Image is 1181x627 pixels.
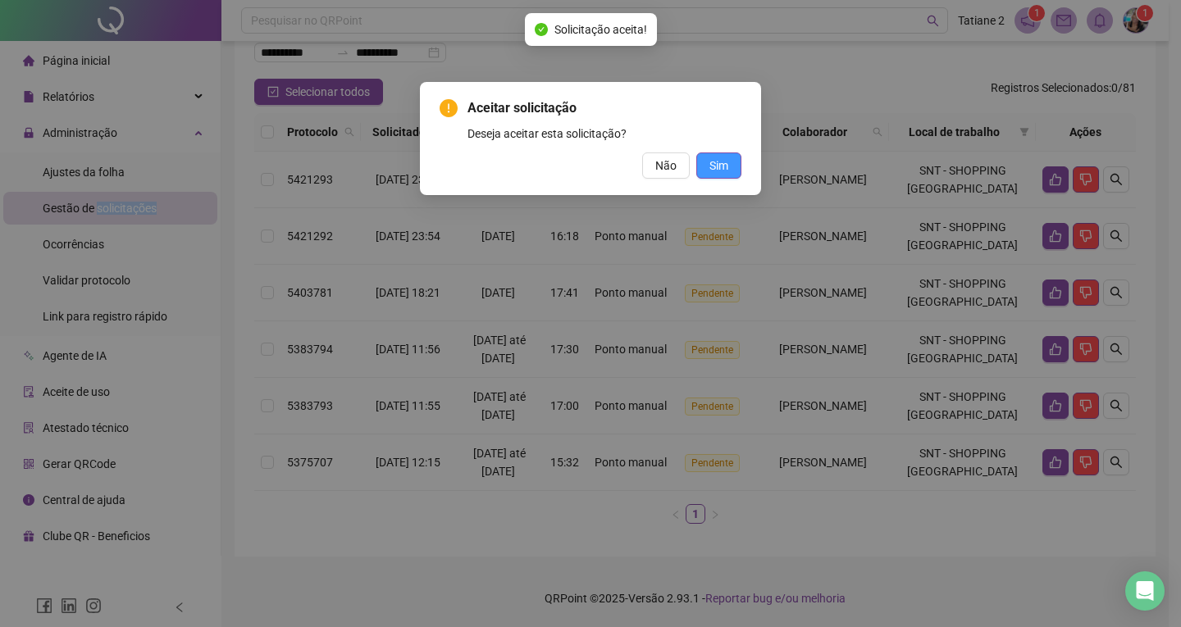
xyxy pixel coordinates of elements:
span: Solicitação aceita! [554,20,647,39]
button: Não [642,152,690,179]
span: Não [655,157,677,175]
span: check-circle [535,23,548,36]
div: Deseja aceitar esta solicitação? [467,125,741,143]
span: exclamation-circle [440,99,458,117]
span: Aceitar solicitação [467,98,741,118]
div: Open Intercom Messenger [1125,571,1165,611]
span: Sim [709,157,728,175]
button: Sim [696,152,741,179]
